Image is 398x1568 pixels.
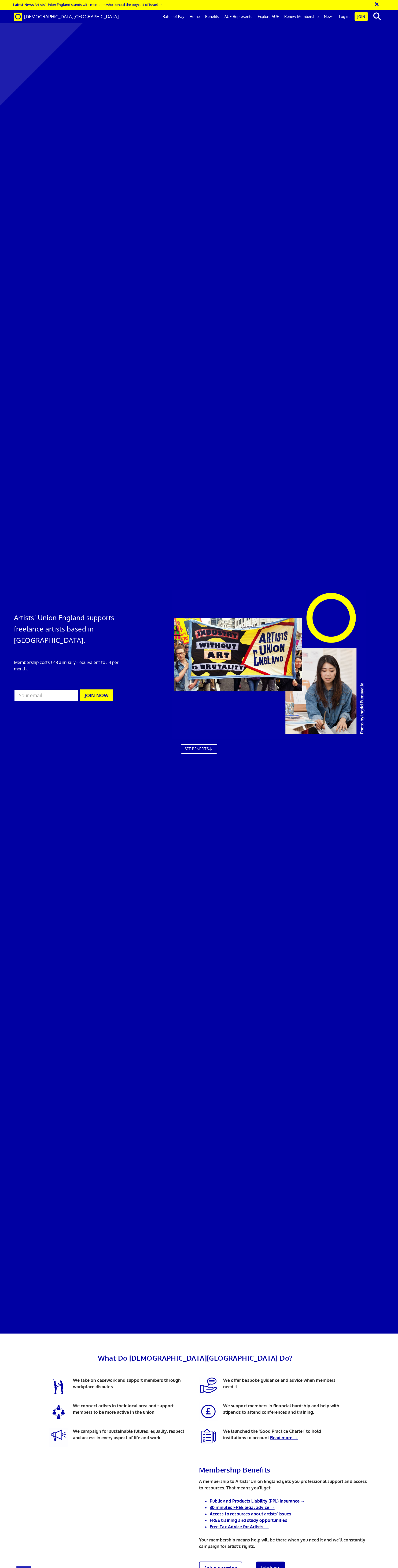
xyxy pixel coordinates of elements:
a: Benefits [202,10,222,23]
button: search [369,11,385,22]
a: SEE BENEFITS [181,744,217,754]
a: News [321,10,336,23]
p: A membership to Artists’ Union England gets you professional support and access to resources. Tha... [199,1478,368,1491]
a: Rates of Pay [160,10,187,23]
h1: Artists’ Union England supports freelance artists based in [GEOGRAPHIC_DATA]. [14,612,132,646]
a: Free Tax Advice for Artists → [210,1524,269,1529]
p: We launched the 'Good Practice Charter' to hold institutions to account. [195,1428,345,1447]
a: Public and Products Liability (PPL) insurance → [210,1498,305,1504]
p: We campaign for sustainable futures, equality, respect and access in every aspect of life and work. [45,1428,195,1447]
a: Join [355,12,368,21]
h2: What Do [DEMOGRAPHIC_DATA][GEOGRAPHIC_DATA] Do? [45,1352,345,1364]
input: Your email [14,689,79,702]
p: We connect artists in their local area and support members to be more active in the union. [45,1402,195,1421]
a: 30 minutes FREE legal advice → [210,1505,275,1510]
p: We offer bespoke guidance and advice when members need it. [195,1377,345,1396]
a: Home [187,10,202,23]
p: We take on casework and support members through workplace disputes. [45,1377,195,1396]
a: Log in [336,10,352,23]
a: Renew Membership [282,10,321,23]
button: JOIN NOW [80,689,113,701]
li: FREE training and study opportunities [210,1517,368,1523]
a: Latest News:Artists’ Union England stands with members who uphold the boycott of Israel → [13,2,162,7]
a: Explore AUE [255,10,282,23]
strong: Latest News: [13,2,35,7]
p: Membership costs £48 annually – equivalent to £4 per month. [14,659,132,672]
h2: Membership Benefits [199,1464,368,1475]
a: Read more → [270,1435,298,1440]
li: Access to resources about artists’ issues [210,1511,368,1517]
p: We support members in financial hardship and help with stipends to attend conferences and training. [195,1402,345,1421]
p: Your membership means help will be there when you need it and we’ll constantly campaign for artis... [199,1537,368,1549]
span: [DEMOGRAPHIC_DATA][GEOGRAPHIC_DATA] [24,14,119,19]
a: Brand [DEMOGRAPHIC_DATA][GEOGRAPHIC_DATA] [10,10,123,23]
a: AUE Represents [222,10,255,23]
